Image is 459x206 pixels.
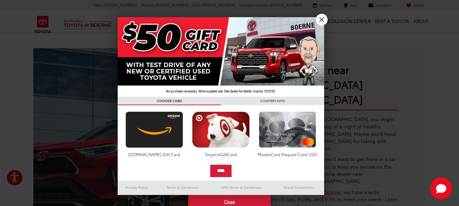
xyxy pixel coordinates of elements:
[124,151,185,157] div: [DOMAIN_NAME] Gift Card
[156,183,209,192] a: Terms & Conditions
[257,151,318,157] div: MasterCard Prepaid Card USD
[274,183,324,192] a: Brand Disclaimers
[257,111,318,148] img: mastercard.png
[118,17,324,97] img: 42635_top_851395.jpg
[118,183,156,192] a: Privacy Policy
[124,111,185,148] img: amazoncard.png
[190,151,251,157] div: Target eGiftCard
[190,111,251,148] img: targetcard.png
[209,183,274,192] a: SMS Terms & Conditions
[430,177,452,199] button: Toggle Chat Window
[430,177,452,199] svg: Start Chat
[221,97,324,105] h3: CONFIRM INFO
[118,97,221,105] h3: CHOOSE CARD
